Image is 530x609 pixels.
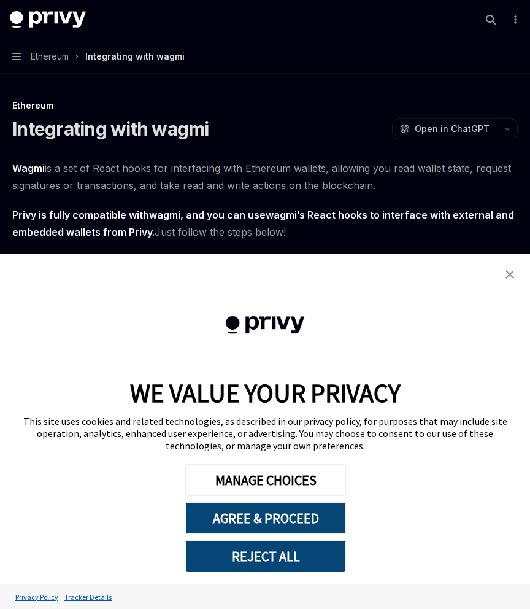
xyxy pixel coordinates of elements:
[392,118,497,139] button: Open in ChatGPT
[185,540,346,572] button: REJECT ALL
[61,586,115,608] a: Tracker Details
[12,209,514,238] strong: Privy is fully compatible with , and you can use ’s React hooks to interface with external and em...
[185,502,346,534] button: AGREE & PROCEED
[31,49,69,64] span: Ethereum
[199,298,331,352] img: company logo
[12,118,209,140] h1: Integrating with wagmi
[185,464,346,496] button: MANAGE CHOICES
[505,270,514,279] img: close banner
[12,415,518,452] div: This site uses cookies and related technologies, as described in our privacy policy, for purposes...
[12,206,518,241] span: Just follow the steps below!
[12,162,45,175] a: Wagmi
[508,11,520,28] button: More actions
[266,209,297,222] a: wagmi
[497,262,522,287] a: close banner
[481,10,501,29] button: Open search
[130,377,401,409] span: WE VALUE YOUR PRIVACY
[12,586,61,608] a: Privacy Policy
[415,123,490,135] span: Open in ChatGPT
[12,160,518,194] span: is a set of React hooks for interfacing with Ethereum wallets, allowing you read wallet state, re...
[10,11,86,28] img: dark logo
[149,209,180,222] a: wagmi
[12,99,518,112] div: Ethereum
[85,49,185,64] div: Integrating with wagmi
